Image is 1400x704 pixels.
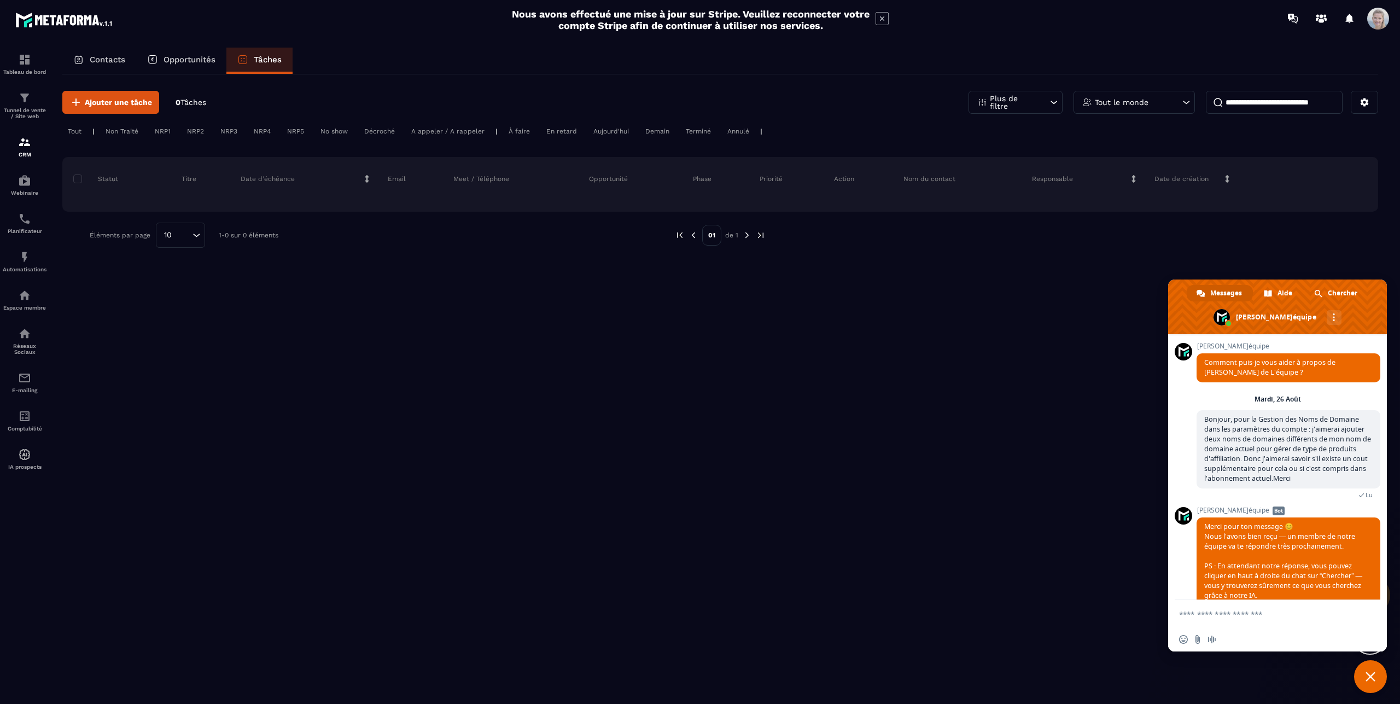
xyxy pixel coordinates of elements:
span: 10 [160,229,176,241]
p: de 1 [725,231,738,240]
a: emailemailE-mailing [3,363,46,402]
p: Contacts [90,55,125,65]
p: Plus de filtre [990,95,1038,110]
span: Chercher [1328,285,1357,301]
span: Ajouter une tâche [85,97,152,108]
a: Chercher [1304,285,1368,301]
p: Opportunités [164,55,215,65]
span: [PERSON_NAME]équipe [1197,342,1380,350]
img: next [756,230,766,240]
div: NRP2 [182,125,209,138]
textarea: Entrez votre message... [1179,600,1354,627]
span: Comment puis-je vous aider à propos de [PERSON_NAME] de L'équipe ? [1204,358,1335,377]
p: | [92,127,95,135]
div: Annulé [722,125,755,138]
p: E-mailing [3,387,46,393]
input: Search for option [176,229,190,241]
button: Ajouter une tâche [62,91,159,114]
p: Opportunité [589,174,628,183]
a: formationformationTableau de bord [3,45,46,83]
p: Email [388,174,406,183]
div: NRP4 [248,125,276,138]
p: Espace membre [3,305,46,311]
div: En retard [541,125,582,138]
p: Tunnel de vente / Site web [3,107,46,119]
span: [PERSON_NAME]équipe [1197,507,1380,514]
p: Automatisations [3,266,46,272]
img: accountant [18,410,31,423]
div: Tout [62,125,87,138]
p: Responsable [1032,174,1073,183]
div: NRP1 [149,125,176,138]
p: Nom du contact [903,174,955,183]
a: formationformationCRM [3,127,46,166]
span: Aide [1277,285,1292,301]
span: Envoyer un fichier [1193,635,1202,644]
a: schedulerschedulerPlanificateur [3,204,46,242]
div: À faire [503,125,535,138]
span: Insérer un emoji [1179,635,1188,644]
img: formation [18,53,31,66]
span: Bot [1273,507,1285,515]
span: Merci pour ton message 😊 Nous l’avons bien reçu — un membre de notre équipe va te répondre très p... [1204,522,1362,600]
p: Priorité [760,174,783,183]
p: Éléments par page [90,231,150,239]
img: automations [18,174,31,187]
img: email [18,371,31,385]
a: Opportunités [136,48,226,74]
a: Messages [1187,285,1253,301]
img: next [742,230,752,240]
p: IA prospects [3,464,46,470]
img: prev [675,230,685,240]
div: Terminé [680,125,716,138]
p: | [495,127,498,135]
p: Planificateur [3,228,46,234]
a: automationsautomationsEspace membre [3,281,46,319]
p: Tâches [254,55,282,65]
p: 1-0 sur 0 éléments [219,231,278,239]
p: Meet / Téléphone [453,174,509,183]
img: formation [18,136,31,149]
p: Réseaux Sociaux [3,343,46,355]
div: Décroché [359,125,400,138]
a: formationformationTunnel de vente / Site web [3,83,46,127]
img: scheduler [18,212,31,225]
img: automations [18,448,31,461]
img: prev [689,230,698,240]
span: Messages [1210,285,1242,301]
p: Phase [693,174,711,183]
div: NRP3 [215,125,243,138]
div: Demain [640,125,675,138]
img: formation [18,91,31,104]
a: Contacts [62,48,136,74]
div: Mardi, 26 Août [1255,396,1301,403]
span: Bonjour, pour la Gestion des Noms de Domaine dans les paramètres du compte : j'aimerai ajouter de... [1204,415,1371,483]
a: automationsautomationsWebinaire [3,166,46,204]
p: Titre [182,174,196,183]
div: A appeler / A rappeler [406,125,490,138]
p: Comptabilité [3,426,46,432]
a: Fermer le chat [1354,660,1387,693]
h2: Nous avons effectué une mise à jour sur Stripe. Veuillez reconnecter votre compte Stripe afin de ... [511,8,870,31]
p: Tout le monde [1095,98,1148,106]
img: logo [15,10,114,30]
img: social-network [18,327,31,340]
a: automationsautomationsAutomatisations [3,242,46,281]
p: 01 [702,225,721,246]
p: 0 [176,97,206,108]
a: Tâches [226,48,293,74]
p: Tableau de bord [3,69,46,75]
a: social-networksocial-networkRéseaux Sociaux [3,319,46,363]
p: Date de création [1154,174,1209,183]
div: No show [315,125,353,138]
div: Search for option [156,223,205,248]
div: Aujourd'hui [588,125,634,138]
p: | [760,127,762,135]
p: Date d’échéance [241,174,295,183]
div: Non Traité [100,125,144,138]
p: Webinaire [3,190,46,196]
span: Tâches [180,98,206,107]
a: accountantaccountantComptabilité [3,402,46,440]
img: automations [18,289,31,302]
img: automations [18,251,31,264]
